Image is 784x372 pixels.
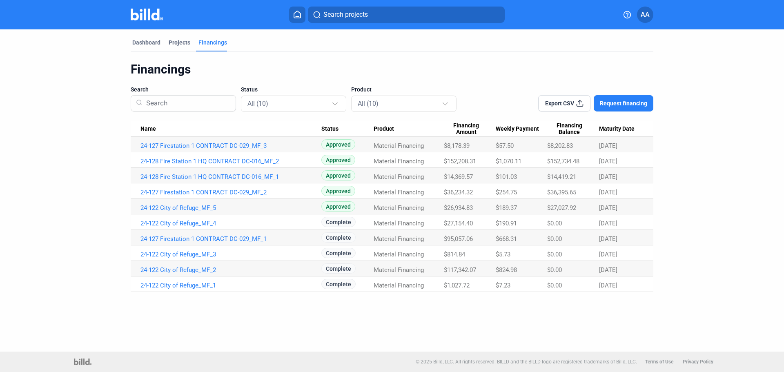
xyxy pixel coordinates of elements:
[594,95,653,111] button: Request financing
[140,266,321,274] a: 24-122 City of Refuge_MF_2
[444,122,496,136] div: Financing Amount
[444,251,465,258] span: $814.84
[321,139,355,149] span: Approved
[321,248,356,258] span: Complete
[599,125,635,133] span: Maturity Date
[547,122,599,136] div: Financing Balance
[374,235,424,243] span: Material Financing
[599,173,617,180] span: [DATE]
[547,266,562,274] span: $0.00
[599,142,617,149] span: [DATE]
[140,282,321,289] a: 24-122 City of Refuge_MF_1
[198,38,227,47] div: Financings
[496,142,514,149] span: $57.50
[140,220,321,227] a: 24-122 City of Refuge_MF_4
[351,85,372,94] span: Product
[374,125,394,133] span: Product
[374,204,424,212] span: Material Financing
[374,158,424,165] span: Material Financing
[321,201,355,212] span: Approved
[444,204,473,212] span: $26,934.83
[677,359,679,365] p: |
[140,173,321,180] a: 24-128 Fire Station 1 HQ CONTRACT DC-016_MF_1
[374,125,444,133] div: Product
[547,251,562,258] span: $0.00
[140,125,321,133] div: Name
[374,266,424,274] span: Material Financing
[308,7,505,23] button: Search projects
[140,204,321,212] a: 24-122 City of Refuge_MF_5
[444,282,470,289] span: $1,027.72
[131,85,149,94] span: Search
[599,125,644,133] div: Maturity Date
[321,125,339,133] span: Status
[358,100,379,107] mat-select-trigger: All (10)
[321,170,355,180] span: Approved
[140,142,321,149] a: 24-127 Firestation 1 CONTRACT DC-029_MF_3
[600,99,647,107] span: Request financing
[496,235,517,243] span: $668.31
[496,282,510,289] span: $7.23
[321,125,374,133] div: Status
[496,189,517,196] span: $254.75
[143,93,231,114] input: Search
[323,10,368,20] span: Search projects
[547,189,576,196] span: $36,395.65
[74,359,91,365] img: logo
[321,155,355,165] span: Approved
[444,189,473,196] span: $36,234.32
[645,359,673,365] b: Terms of Use
[374,142,424,149] span: Material Financing
[547,282,562,289] span: $0.00
[599,220,617,227] span: [DATE]
[683,359,713,365] b: Privacy Policy
[444,122,488,136] span: Financing Amount
[599,204,617,212] span: [DATE]
[444,158,476,165] span: $152,208.31
[599,266,617,274] span: [DATE]
[247,100,268,107] mat-select-trigger: All (10)
[140,189,321,196] a: 24-127 Firestation 1 CONTRACT DC-029_MF_2
[140,125,156,133] span: Name
[140,158,321,165] a: 24-128 Fire Station 1 HQ CONTRACT DC-016_MF_2
[496,158,521,165] span: $1,070.11
[547,158,579,165] span: $152,734.48
[444,220,473,227] span: $27,154.40
[416,359,637,365] p: © 2025 Billd, LLC. All rights reserved. BILLD and the BILLD logo are registered trademarks of Bil...
[496,125,539,133] span: Weekly Payment
[496,125,547,133] div: Weekly Payment
[444,266,476,274] span: $117,342.07
[496,204,517,212] span: $189.37
[140,251,321,258] a: 24-122 City of Refuge_MF_3
[599,235,617,243] span: [DATE]
[169,38,190,47] div: Projects
[547,235,562,243] span: $0.00
[321,279,356,289] span: Complete
[444,173,473,180] span: $14,369.57
[374,220,424,227] span: Material Financing
[496,251,510,258] span: $5.73
[496,173,517,180] span: $101.03
[140,235,321,243] a: 24-127 Firestation 1 CONTRACT DC-029_MF_1
[547,220,562,227] span: $0.00
[131,9,163,20] img: Billd Company Logo
[599,158,617,165] span: [DATE]
[547,204,576,212] span: $27,027.92
[374,189,424,196] span: Material Financing
[321,186,355,196] span: Approved
[547,173,576,180] span: $14,419.21
[374,282,424,289] span: Material Financing
[444,142,470,149] span: $8,178.39
[547,142,573,149] span: $8,202.83
[545,99,574,107] span: Export CSV
[637,7,653,23] button: AA
[321,217,356,227] span: Complete
[374,251,424,258] span: Material Financing
[599,189,617,196] span: [DATE]
[321,263,356,274] span: Complete
[538,95,590,111] button: Export CSV
[374,173,424,180] span: Material Financing
[321,232,356,243] span: Complete
[132,38,160,47] div: Dashboard
[444,235,473,243] span: $95,057.06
